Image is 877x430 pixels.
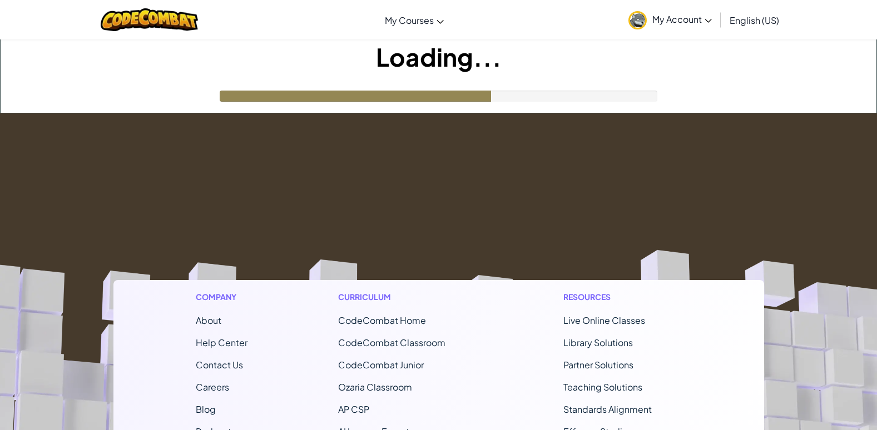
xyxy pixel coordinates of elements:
h1: Company [196,291,247,303]
a: About [196,314,221,326]
a: Blog [196,403,216,415]
h1: Resources [563,291,682,303]
h1: Loading... [1,39,876,74]
a: Library Solutions [563,337,633,348]
span: Contact Us [196,359,243,371]
a: AP CSP [338,403,369,415]
a: Teaching Solutions [563,381,642,393]
a: Help Center [196,337,247,348]
span: My Courses [385,14,434,26]
img: CodeCombat logo [101,8,198,31]
span: English (US) [730,14,779,26]
a: Standards Alignment [563,403,652,415]
a: My Account [623,2,717,37]
span: CodeCombat Home [338,314,426,326]
a: Careers [196,381,229,393]
img: avatar [628,11,647,29]
a: CodeCombat Junior [338,359,424,371]
a: English (US) [724,5,785,35]
a: Partner Solutions [563,359,633,371]
a: CodeCombat Classroom [338,337,445,348]
a: My Courses [379,5,449,35]
h1: Curriculum [338,291,473,303]
a: Ozaria Classroom [338,381,412,393]
a: Live Online Classes [563,314,645,326]
span: My Account [652,13,712,25]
